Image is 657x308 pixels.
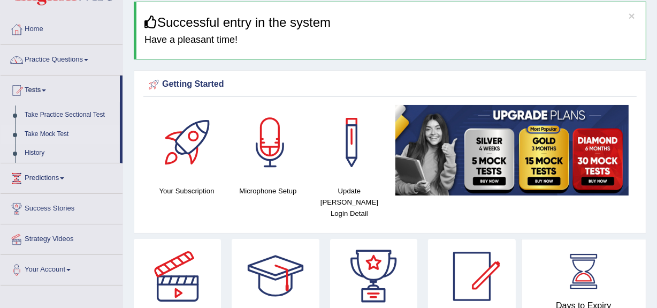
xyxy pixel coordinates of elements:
[1,45,123,72] a: Practice Questions
[1,194,123,221] a: Success Stories
[20,144,120,163] a: History
[1,163,123,190] a: Predictions
[395,105,629,196] img: small5.jpg
[1,14,123,41] a: Home
[144,16,638,29] h3: Successful entry in the system
[233,185,303,197] h4: Microphone Setup
[1,255,123,282] a: Your Account
[20,106,120,125] a: Take Practice Sectional Test
[1,76,120,102] a: Tests
[20,125,120,144] a: Take Mock Test
[314,185,385,219] h4: Update [PERSON_NAME] Login Detail
[151,185,222,197] h4: Your Subscription
[629,10,635,21] button: ×
[1,224,123,251] a: Strategy Videos
[144,35,638,46] h4: Have a pleasant time!
[146,77,634,93] div: Getting Started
